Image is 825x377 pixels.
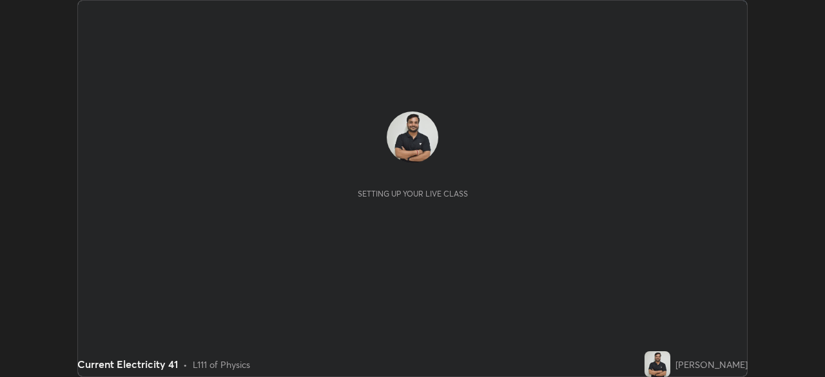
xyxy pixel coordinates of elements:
[193,358,250,371] div: L111 of Physics
[358,189,468,198] div: Setting up your live class
[387,111,438,163] img: 8cdd97b63f9a45b38e51b853d0e74598.jpg
[77,356,178,372] div: Current Electricity 41
[645,351,670,377] img: 8cdd97b63f9a45b38e51b853d0e74598.jpg
[183,358,188,371] div: •
[675,358,748,371] div: [PERSON_NAME]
